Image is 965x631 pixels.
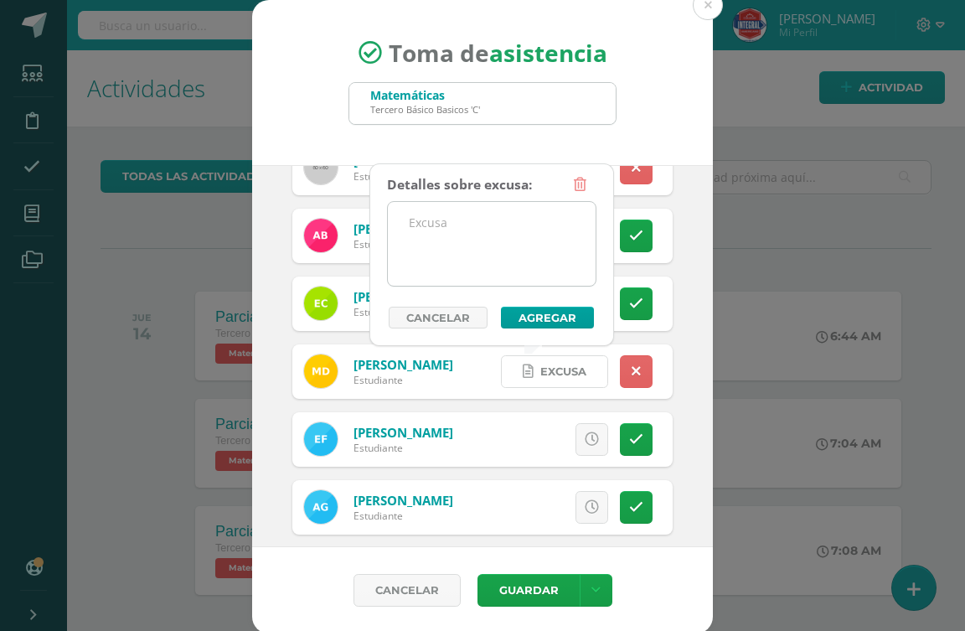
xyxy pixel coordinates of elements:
div: Estudiante [353,237,453,251]
a: Excusa [501,355,608,388]
strong: asistencia [489,37,607,69]
div: Estudiante [353,373,453,387]
span: Excusa [496,492,542,523]
span: Excusa [540,356,586,387]
img: f2a87839804653cc9819859b787d3a91.png [304,354,338,388]
span: Excusa [496,424,542,455]
div: Estudiante [353,305,453,319]
a: Cancelar [353,574,461,607]
div: Matemáticas [370,87,480,103]
a: [PERSON_NAME] [353,492,453,509]
a: [PERSON_NAME] [353,424,453,441]
a: Cancelar [389,307,488,328]
img: 86a3e64e243d088256f3e9291ed415aa.png [304,219,338,252]
img: 60x60 [304,151,338,184]
img: 46c3d6022b09bdbdb04e18544614ed46.png [304,490,338,524]
a: [PERSON_NAME] [353,220,453,237]
div: Detalles sobre excusa: [387,168,532,201]
div: Estudiante [353,169,453,184]
div: Estudiante [353,509,453,523]
img: d3b128c39ea57694f58455a080abdb5b.png [304,422,338,456]
button: Guardar [477,574,580,607]
a: [PERSON_NAME] [353,356,453,373]
a: [PERSON_NAME] [353,288,453,305]
input: Busca un grado o sección aquí... [349,83,616,124]
button: Agregar [501,307,594,328]
span: Toma de [389,37,607,69]
img: 41a8ff595afcb620ac474203de0253b3.png [304,287,338,320]
div: Tercero Básico Basicos 'C' [370,103,480,116]
div: Estudiante [353,441,453,455]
